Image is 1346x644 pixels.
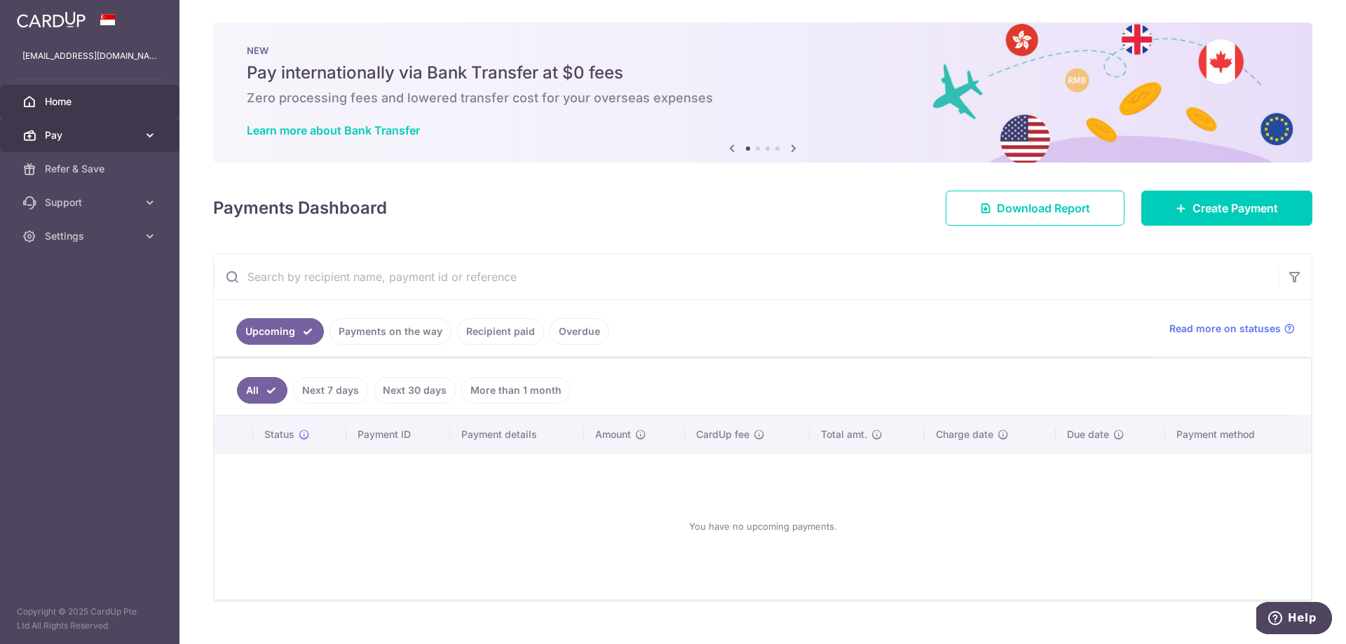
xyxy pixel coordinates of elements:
[247,123,420,137] a: Learn more about Bank Transfer
[461,377,571,404] a: More than 1 month
[1141,191,1312,226] a: Create Payment
[45,95,137,109] span: Home
[936,427,993,441] span: Charge date
[346,416,450,453] th: Payment ID
[1192,200,1278,217] span: Create Payment
[821,427,867,441] span: Total amt.
[231,465,1294,588] div: You have no upcoming payments.
[247,90,1279,107] h6: Zero processing fees and lowered transfer cost for your overseas expenses
[32,10,60,22] span: Help
[247,45,1279,56] p: NEW
[45,229,137,243] span: Settings
[45,196,137,210] span: Support
[946,191,1124,226] a: Download Report
[550,318,609,345] a: Overdue
[237,377,287,404] a: All
[457,318,544,345] a: Recipient paid
[374,377,456,404] a: Next 30 days
[1067,427,1109,441] span: Due date
[45,162,137,176] span: Refer & Save
[213,196,387,221] h4: Payments Dashboard
[450,416,585,453] th: Payment details
[1165,416,1311,453] th: Payment method
[293,377,368,404] a: Next 7 days
[213,22,1312,163] img: Bank transfer banner
[997,200,1090,217] span: Download Report
[1169,322,1281,336] span: Read more on statuses
[214,254,1278,299] input: Search by recipient name, payment id or reference
[17,11,86,28] img: CardUp
[264,427,294,441] span: Status
[22,49,157,63] p: [EMAIL_ADDRESS][DOMAIN_NAME]
[45,128,137,142] span: Pay
[696,427,749,441] span: CardUp fee
[329,318,451,345] a: Payments on the way
[595,427,631,441] span: Amount
[1256,602,1332,637] iframe: Opens a widget where you can find more information
[236,318,324,345] a: Upcoming
[1169,322,1295,336] a: Read more on statuses
[247,62,1279,84] h5: Pay internationally via Bank Transfer at $0 fees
